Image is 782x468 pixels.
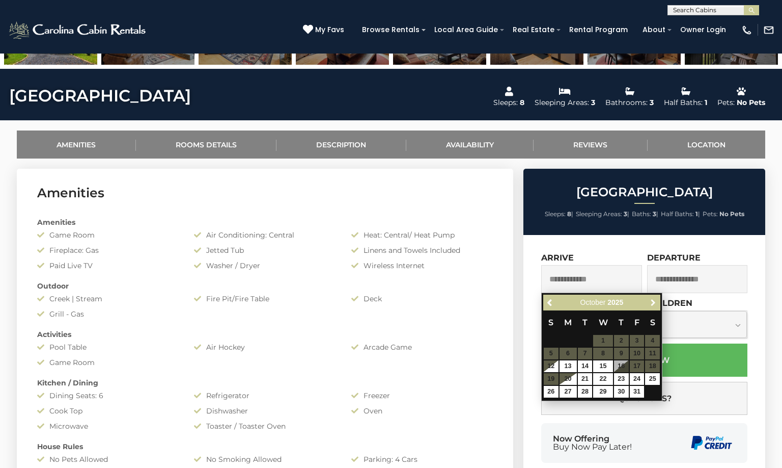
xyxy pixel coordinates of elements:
span: Next [649,299,657,307]
div: Amenities [30,217,500,227]
a: Availability [406,131,534,159]
div: Refrigerator [186,391,343,401]
span: Half Baths: [661,210,694,218]
a: 15 [593,360,612,372]
div: Deck [344,294,500,304]
div: Linens and Towels Included [344,245,500,255]
div: Heat: Central/ Heat Pump [344,230,500,240]
strong: 8 [567,210,571,218]
div: Fireplace: Gas [30,245,186,255]
div: Freezer [344,391,500,401]
a: Location [648,131,766,159]
img: mail-regular-white.png [763,24,774,36]
span: Sunday [548,318,553,327]
a: Description [276,131,406,159]
li: | [661,207,700,221]
li: | [632,207,658,221]
a: 27 [560,386,577,398]
a: 21 [578,373,593,385]
span: Previous [546,299,554,307]
span: Tuesday [582,318,588,327]
strong: 1 [695,210,698,218]
a: About [637,22,671,38]
td: $218 [593,373,613,385]
span: Friday [634,318,639,327]
li: | [576,207,629,221]
strong: 3 [653,210,656,218]
div: Microwave [30,421,186,431]
div: Activities [30,329,500,340]
span: October [580,298,606,306]
a: 28 [578,386,593,398]
td: $265 [613,373,629,385]
a: Rooms Details [136,131,277,159]
strong: No Pets [719,210,744,218]
div: Toaster / Toaster Oven [186,421,343,431]
a: 30 [614,386,629,398]
span: Buy Now Pay Later! [553,443,632,451]
a: Owner Login [675,22,731,38]
div: Oven [344,406,500,416]
div: Outdoor [30,281,500,291]
label: Children [647,298,692,308]
div: No Smoking Allowed [186,454,343,464]
span: 2025 [607,298,623,306]
span: Sleeps: [545,210,566,218]
td: $327 [645,373,660,385]
a: 13 [560,360,577,372]
a: Browse Rentals [357,22,425,38]
a: Reviews [534,131,648,159]
span: My Favs [315,24,344,35]
a: Amenities [17,131,136,159]
td: $320 [593,360,613,373]
span: Thursday [619,318,624,327]
td: $333 [629,373,645,385]
span: Saturday [650,318,655,327]
td: $180 [559,385,577,398]
a: 20 [560,373,577,385]
div: Arcade Game [344,342,500,352]
a: 29 [593,386,612,398]
a: 24 [630,373,645,385]
td: $162 [577,385,593,398]
h3: Amenities [37,184,493,202]
div: Now Offering [553,435,632,451]
div: House Rules [30,441,500,452]
a: Real Estate [508,22,560,38]
a: Local Area Guide [429,22,503,38]
div: Fire Pit/Fire Table [186,294,343,304]
div: Paid Live TV [30,261,186,271]
td: $290 [543,360,559,373]
strong: 3 [624,210,627,218]
img: White-1-2.png [8,20,149,40]
a: 12 [544,360,558,372]
li: | [545,207,573,221]
div: Dining Seats: 6 [30,391,186,401]
div: Air Hockey [186,342,343,352]
div: Washer / Dryer [186,261,343,271]
div: Dishwasher [186,406,343,416]
a: Next [647,296,659,309]
td: $349 [577,360,593,373]
a: Previous [544,296,557,309]
div: Air Conditioning: Central [186,230,343,240]
div: Wireless Internet [344,261,500,271]
span: Monday [564,318,572,327]
div: Jetted Tub [186,245,343,255]
span: Baths: [632,210,651,218]
a: 14 [578,360,593,372]
a: Rental Program [564,22,633,38]
a: 26 [544,386,558,398]
div: Pool Table [30,342,186,352]
div: Kitchen / Dining [30,378,500,388]
td: $241 [629,385,645,398]
td: $234 [543,385,559,398]
a: 22 [593,373,612,385]
div: No Pets Allowed [30,454,186,464]
span: Sleeping Areas: [576,210,622,218]
div: Game Room [30,357,186,368]
div: Creek | Stream [30,294,186,304]
td: $179 [613,385,629,398]
div: Grill - Gas [30,309,186,319]
div: Cook Top [30,406,186,416]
